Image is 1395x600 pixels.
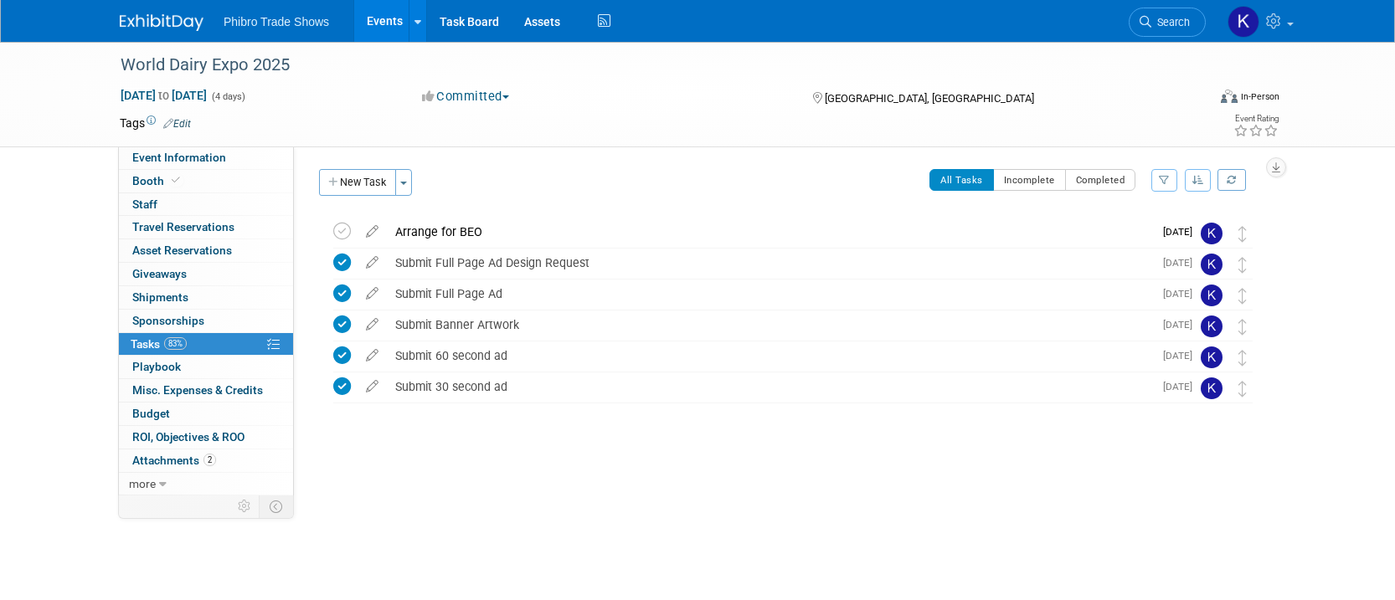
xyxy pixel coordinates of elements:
[132,314,204,327] span: Sponsorships
[358,255,387,270] a: edit
[119,193,293,216] a: Staff
[163,118,191,130] a: Edit
[319,169,396,196] button: New Task
[1238,257,1247,273] i: Move task
[119,379,293,402] a: Misc. Expenses & Credits
[132,430,245,444] span: ROI, Objectives & ROO
[132,151,226,164] span: Event Information
[132,174,183,187] span: Booth
[260,495,294,517] td: Toggle Event Tabs
[1163,319,1201,331] span: [DATE]
[993,169,1066,191] button: Incomplete
[1163,257,1201,269] span: [DATE]
[164,337,187,350] span: 83%
[119,449,293,472] a: Attachments2
[1201,377,1223,399] img: Karol Ehmen
[115,50,1181,80] div: World Dairy Expo 2025
[1201,315,1223,337] img: Karol Ehmen
[1107,87,1279,112] div: Event Format
[1238,350,1247,366] i: Move task
[203,454,216,466] span: 2
[1240,90,1279,103] div: In-Person
[119,286,293,309] a: Shipments
[358,348,387,363] a: edit
[156,89,172,102] span: to
[387,310,1153,339] div: Submit Banner Artwork
[387,218,1153,246] div: Arrange for BEO
[132,407,170,420] span: Budget
[1201,254,1223,275] img: Karol Ehmen
[119,403,293,425] a: Budget
[120,14,203,31] img: ExhibitDay
[1201,223,1223,244] img: Karol Ehmen
[1129,8,1206,37] a: Search
[358,317,387,332] a: edit
[1163,381,1201,392] span: [DATE]
[132,267,187,280] span: Giveaways
[1217,169,1246,191] a: Refresh
[387,249,1153,277] div: Submit Full Page Ad Design Request
[358,379,387,394] a: edit
[119,146,293,169] a: Event Information
[119,216,293,238] a: Travel Reservations
[119,473,293,495] a: more
[119,356,293,378] a: Playbook
[1163,350,1201,362] span: [DATE]
[358,224,387,239] a: edit
[1065,169,1136,191] button: Completed
[120,88,208,103] span: [DATE] [DATE]
[1238,288,1247,304] i: Move task
[387,372,1153,401] div: Submit 30 second ad
[132,383,263,397] span: Misc. Expenses & Credits
[132,220,234,233] span: Travel Reservations
[1163,226,1201,238] span: [DATE]
[1201,285,1223,306] img: Karol Ehmen
[1151,16,1190,28] span: Search
[1238,381,1247,397] i: Move task
[825,92,1034,105] span: [GEOGRAPHIC_DATA], [GEOGRAPHIC_DATA]
[1238,319,1247,335] i: Move task
[132,197,157,211] span: Staff
[1201,346,1223,368] img: Karol Ehmen
[1163,288,1201,300] span: [DATE]
[119,310,293,332] a: Sponsorships
[224,15,329,28] span: Phibro Trade Shows
[119,333,293,356] a: Tasks83%
[172,176,180,185] i: Booth reservation complete
[230,495,260,517] td: Personalize Event Tab Strip
[358,286,387,301] a: edit
[1228,6,1259,38] img: Karol Ehmen
[132,454,216,467] span: Attachments
[119,170,293,192] a: Booth
[119,263,293,285] a: Giveaways
[132,290,188,304] span: Shipments
[119,426,293,449] a: ROI, Objectives & ROO
[1238,226,1247,242] i: Move task
[132,360,181,373] span: Playbook
[1221,90,1238,103] img: Format-Inperson.png
[387,341,1153,370] div: Submit 60 second ad
[120,115,191,131] td: Tags
[416,88,516,105] button: Committed
[929,169,994,191] button: All Tasks
[1233,115,1279,123] div: Event Rating
[132,244,232,257] span: Asset Reservations
[119,239,293,262] a: Asset Reservations
[387,279,1153,308] div: Submit Full Page Ad
[129,477,156,490] span: more
[131,337,187,351] span: Tasks
[210,91,245,102] span: (4 days)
